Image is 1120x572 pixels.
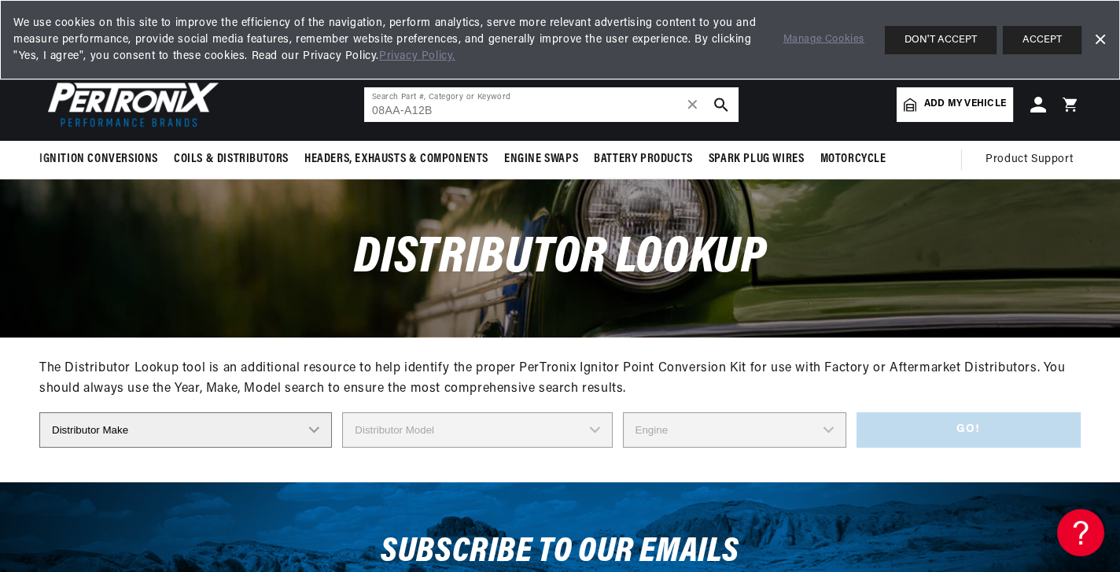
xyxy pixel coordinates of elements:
img: Pertronix [39,77,220,131]
summary: Engine Swaps [496,141,586,178]
h3: Subscribe to our emails [381,537,739,567]
a: Privacy Policy. [379,50,455,62]
a: Add my vehicle [897,87,1013,122]
span: Add my vehicle [924,97,1006,112]
summary: Battery Products [586,141,701,178]
span: Distributor Lookup [354,233,767,284]
button: search button [704,87,739,122]
span: Headers, Exhausts & Components [304,151,488,168]
summary: Ignition Conversions [39,141,166,178]
span: Motorcycle [820,151,886,168]
span: Ignition Conversions [39,151,158,168]
div: The Distributor Lookup tool is an additional resource to help identify the proper PerTronix Ignit... [39,359,1081,399]
button: ACCEPT [1003,26,1081,54]
input: Search Part #, Category or Keyword [364,87,739,122]
summary: Coils & Distributors [166,141,297,178]
span: Spark Plug Wires [709,151,805,168]
a: Manage Cookies [783,31,864,48]
span: Battery Products [594,151,693,168]
summary: Motorcycle [812,141,893,178]
button: DON'T ACCEPT [885,26,997,54]
span: Product Support [986,151,1073,168]
summary: Headers, Exhausts & Components [297,141,496,178]
span: Engine Swaps [504,151,578,168]
span: Coils & Distributors [174,151,289,168]
summary: Spark Plug Wires [701,141,812,178]
a: Dismiss Banner [1088,28,1111,52]
summary: Product Support [986,141,1081,179]
span: We use cookies on this site to improve the efficiency of the navigation, perform analytics, serve... [13,15,761,65]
